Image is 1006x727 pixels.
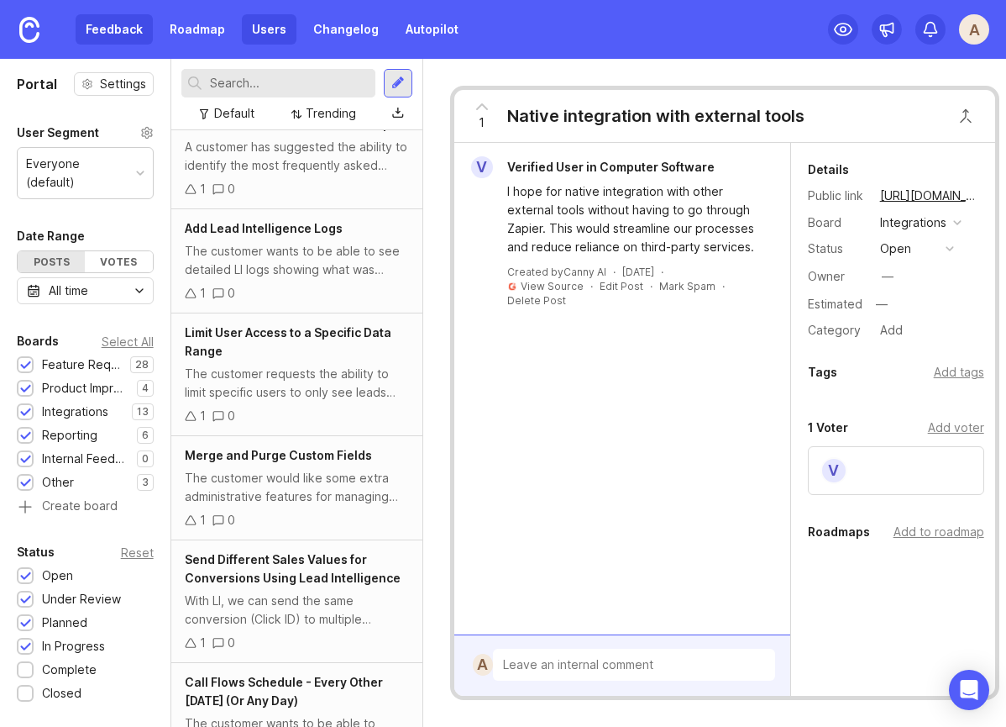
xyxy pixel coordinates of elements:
a: [DATE] [622,265,654,279]
div: 0 [228,180,235,198]
p: 3 [142,476,149,489]
a: Add [867,319,908,341]
div: Estimated [808,298,862,310]
p: 6 [142,429,149,442]
div: In Progress [42,637,105,656]
div: Other [42,473,74,492]
div: Open Intercom Messenger [949,670,989,710]
div: Open [42,566,73,585]
div: Status [17,542,55,562]
img: Canny Home [19,17,39,43]
img: g2-reviews [507,282,517,292]
a: Add Lead Intelligence LogsThe customer wants to be able to see detailed LI logs showing what was ... [171,209,422,313]
div: Reporting [42,426,97,445]
div: · [613,265,616,279]
div: · [650,279,652,293]
button: Mark Spam [659,279,715,293]
div: Internal Feedback [42,450,128,468]
div: A [473,654,493,676]
span: Call Flows Schedule - Every Other [DATE] (Or Any Day) [185,675,383,708]
a: Send Different Sales Values for Conversions Using Lead IntelligenceWith LI, we can send the same ... [171,540,422,663]
a: FAQ Extraction from Lead TranscriptsA customer has suggested the ability to identify the most fre... [171,105,422,209]
div: Tags [808,362,837,382]
div: 0 [228,634,235,652]
span: Limit User Access to a Specific Data Range [185,325,391,358]
div: Edit Post [600,279,643,293]
a: View Source [521,280,584,292]
p: 28 [135,358,149,371]
a: Limit User Access to a Specific Data RangeThe customer requests the ability to limit specific use... [171,313,422,436]
div: V [471,156,493,178]
a: [URL][DOMAIN_NAME] [875,185,984,207]
div: Votes [85,251,152,272]
a: Changelog [303,14,389,45]
p: 13 [137,405,149,419]
div: · [661,265,663,279]
div: Product Improvements [42,379,128,398]
div: Integrations [42,403,108,421]
div: Add to roadmap [893,523,984,541]
div: Status [808,240,867,258]
a: VVerified User in Computer Software [461,156,728,178]
div: The customer would like some extra administrative features for managing Custom Fields. They speci... [185,469,409,506]
div: Date Range [17,226,85,246]
a: Roadmap [160,14,235,45]
div: The customer requests the ability to limit specific users to only see leads from a particular dat... [185,365,409,402]
span: 1 [479,113,485,132]
div: Created by Canny AI [507,265,606,279]
span: Verified User in Computer Software [507,160,715,174]
div: Owner [808,267,867,286]
div: Everyone (default) [26,155,129,192]
div: 1 [200,284,206,303]
div: Roadmaps [808,522,870,542]
div: Category [808,321,867,340]
p: 0 [142,452,149,466]
p: 4 [142,382,149,395]
button: A [959,14,989,45]
div: V [820,457,847,484]
div: Complete [42,661,97,679]
div: A customer has suggested the ability to identify the most frequently asked questions (FAQs) from ... [185,138,409,175]
div: I hope for native integration with other external tools without having to go through Zapier. This... [507,182,757,256]
div: Native integration with external tools [507,104,804,128]
div: Details [808,160,849,180]
div: Reset [121,548,154,557]
div: All time [49,282,88,300]
div: With LI, we can send the same conversion (Click ID) to multiple conversion actions. Currently, we... [185,592,409,629]
div: · [590,279,593,293]
div: 1 Voter [808,418,848,438]
div: Add voter [928,419,984,437]
div: Default [214,104,254,123]
div: Under Review [42,590,121,608]
div: — [882,267,893,286]
span: Merge and Purge Custom Fields [185,448,372,462]
div: Add [875,319,908,341]
div: User Segment [17,123,99,143]
div: Delete Post [507,293,566,308]
a: Users [242,14,296,45]
div: open [880,240,911,258]
div: — [871,293,893,315]
input: Search... [210,74,369,92]
div: Posts [18,251,85,272]
div: 1 [200,407,206,425]
div: Select All [102,337,154,346]
div: 1 [200,634,206,652]
svg: toggle icon [126,284,153,298]
a: Autopilot [396,14,469,45]
div: Board [808,213,867,232]
div: 0 [228,511,235,529]
span: Add Lead Intelligence Logs [185,221,343,235]
div: The customer wants to be able to see detailed LI logs showing what was triggered and what had occ... [185,242,409,279]
div: Planned [42,614,87,632]
div: 0 [228,284,235,303]
div: Boards [17,331,59,351]
div: Add tags [934,363,984,382]
div: Trending [306,104,356,123]
div: Public link [808,187,867,205]
a: Create board [17,500,154,515]
h1: Portal [17,74,57,94]
button: Close button [949,99,982,133]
